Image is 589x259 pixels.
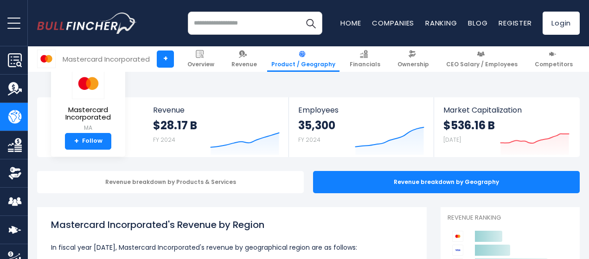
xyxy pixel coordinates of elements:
[298,118,335,133] strong: 35,300
[72,68,104,99] img: MA logo
[543,12,580,35] a: Login
[452,245,463,256] img: Visa competitors logo
[74,137,79,145] strong: +
[227,46,261,72] a: Revenue
[8,166,22,180] img: Ownership
[452,231,463,242] img: Mastercard Incorporated competitors logo
[183,46,218,72] a: Overview
[346,46,384,72] a: Financials
[63,54,150,64] div: Mastercard Incorporated
[443,136,461,144] small: [DATE]
[434,97,579,157] a: Market Capitalization $536.16 B [DATE]
[153,106,280,114] span: Revenue
[37,13,137,34] a: Go to homepage
[535,61,573,68] span: Competitors
[37,13,137,34] img: bullfincher logo
[271,61,335,68] span: Product / Geography
[153,136,175,144] small: FY 2024
[51,242,413,253] p: In fiscal year [DATE], Mastercard Incorporated's revenue by geographical region are as follows:
[340,18,361,28] a: Home
[157,51,174,68] a: +
[187,61,214,68] span: Overview
[313,171,580,193] div: Revenue breakdown by Geography
[231,61,257,68] span: Revenue
[442,46,522,72] a: CEO Salary / Employees
[393,46,433,72] a: Ownership
[144,97,289,157] a: Revenue $28.17 B FY 2024
[446,61,518,68] span: CEO Salary / Employees
[58,68,118,133] a: Mastercard Incorporated MA
[289,97,433,157] a: Employees 35,300 FY 2024
[298,106,424,114] span: Employees
[425,18,457,28] a: Ranking
[58,124,118,132] small: MA
[299,12,322,35] button: Search
[350,61,380,68] span: Financials
[38,50,55,68] img: MA logo
[372,18,414,28] a: Companies
[65,133,111,150] a: +Follow
[267,46,339,72] a: Product / Geography
[51,218,413,232] h1: Mastercard Incorporated's Revenue by Region
[298,136,320,144] small: FY 2024
[443,106,570,114] span: Market Capitalization
[153,118,197,133] strong: $28.17 B
[468,18,487,28] a: Blog
[499,18,531,28] a: Register
[443,118,495,133] strong: $536.16 B
[58,106,118,121] span: Mastercard Incorporated
[397,61,429,68] span: Ownership
[531,46,577,72] a: Competitors
[448,214,573,222] p: Revenue Ranking
[37,171,304,193] div: Revenue breakdown by Products & Services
